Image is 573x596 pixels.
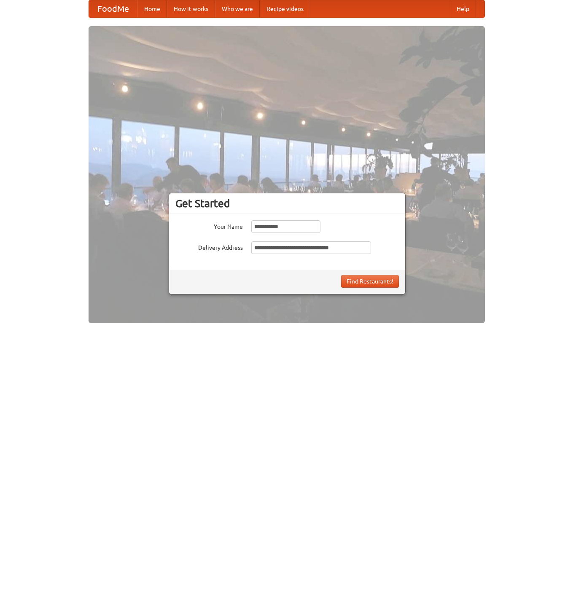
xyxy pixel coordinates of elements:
label: Delivery Address [175,241,243,252]
h3: Get Started [175,197,399,210]
a: Who we are [215,0,260,17]
label: Your Name [175,220,243,231]
a: Help [450,0,476,17]
button: Find Restaurants! [341,275,399,288]
a: Home [137,0,167,17]
a: How it works [167,0,215,17]
a: Recipe videos [260,0,310,17]
a: FoodMe [89,0,137,17]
